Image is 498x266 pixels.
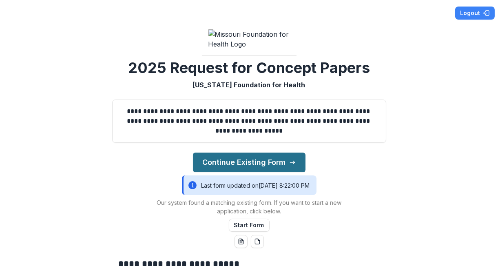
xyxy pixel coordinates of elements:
button: Continue Existing Form [193,153,305,172]
button: pdf-download [251,235,264,248]
div: Last form updated on [DATE] 8:22:00 PM [182,175,317,195]
button: Start Form [229,219,270,232]
img: Missouri Foundation for Health Logo [208,29,290,49]
p: [US_STATE] Foundation for Health [193,80,305,90]
p: Our system found a matching existing form. If you want to start a new application, click below. [147,198,351,215]
button: word-download [235,235,248,248]
h2: 2025 Request for Concept Papers [128,59,370,77]
button: Logout [455,7,495,20]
